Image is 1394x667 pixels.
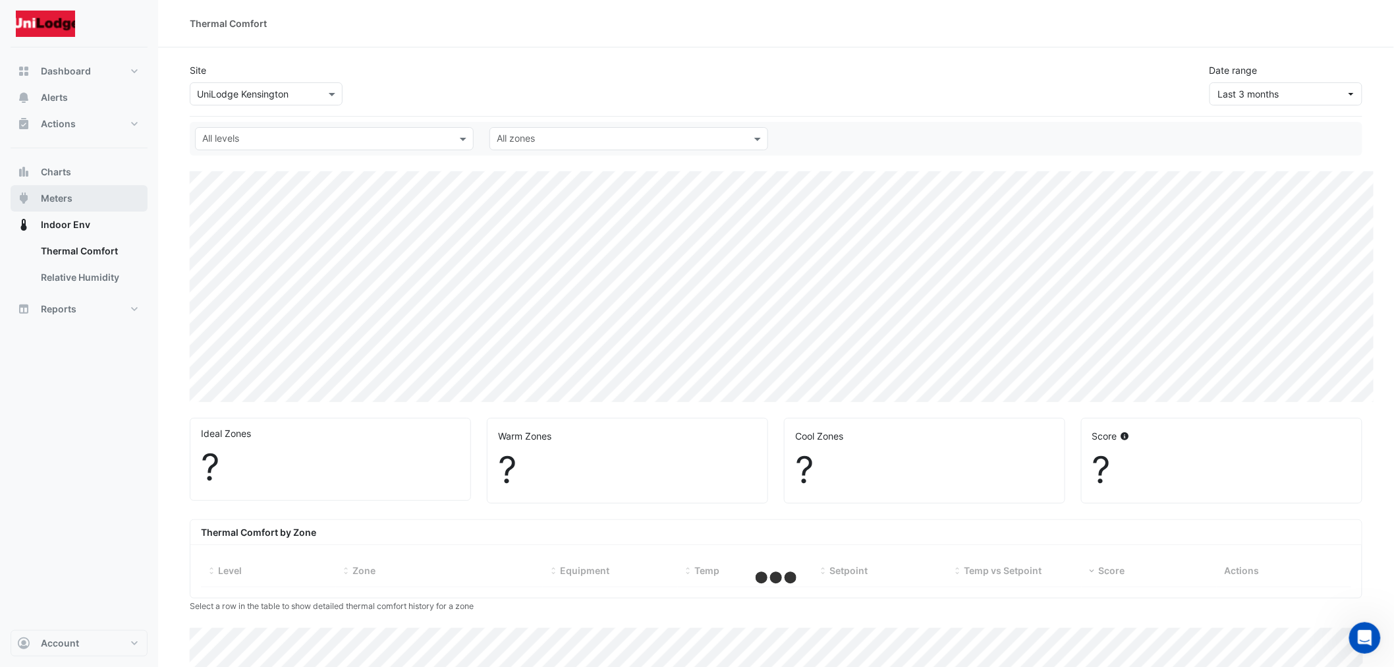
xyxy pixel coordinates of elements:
[17,65,30,78] app-icon: Dashboard
[17,192,30,205] app-icon: Meters
[200,131,239,148] div: All levels
[829,565,868,576] span: Setpoint
[201,527,316,538] b: Thermal Comfort by Zone
[1218,88,1279,100] span: 01 May 25 - 31 Jul 25
[201,426,460,440] div: Ideal Zones
[41,218,90,231] span: Indoor Env
[498,448,757,492] div: ?
[795,429,1054,443] div: Cool Zones
[1092,429,1351,443] div: Score
[1225,565,1260,576] span: Actions
[41,117,76,130] span: Actions
[11,238,148,296] div: Indoor Env
[1092,448,1351,492] div: ?
[190,63,206,77] label: Site
[11,58,148,84] button: Dashboard
[495,131,535,148] div: All zones
[1099,565,1125,576] span: Score
[11,212,148,238] button: Indoor Env
[11,159,148,185] button: Charts
[17,303,30,316] app-icon: Reports
[201,446,460,490] div: ?
[30,264,148,291] a: Relative Humidity
[11,111,148,137] button: Actions
[218,565,242,576] span: Level
[1349,622,1381,654] iframe: Intercom live chat
[498,429,757,443] div: Warm Zones
[190,16,267,30] div: Thermal Comfort
[353,565,376,576] span: Zone
[41,192,72,205] span: Meters
[11,296,148,322] button: Reports
[1210,63,1258,77] label: Date range
[41,303,76,316] span: Reports
[964,565,1042,576] span: Temp vs Setpoint
[17,218,30,231] app-icon: Indoor Env
[41,91,68,104] span: Alerts
[17,91,30,104] app-icon: Alerts
[11,185,148,212] button: Meters
[1210,82,1362,105] button: Last 3 months
[695,565,720,576] span: Temp
[41,637,79,650] span: Account
[560,565,609,576] span: Equipment
[11,84,148,111] button: Alerts
[41,65,91,78] span: Dashboard
[190,601,474,611] small: Select a row in the table to show detailed thermal comfort history for a zone
[17,117,30,130] app-icon: Actions
[11,630,148,656] button: Account
[17,165,30,179] app-icon: Charts
[41,165,71,179] span: Charts
[795,448,1054,492] div: ?
[16,11,75,37] img: Company Logo
[30,238,148,264] a: Thermal Comfort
